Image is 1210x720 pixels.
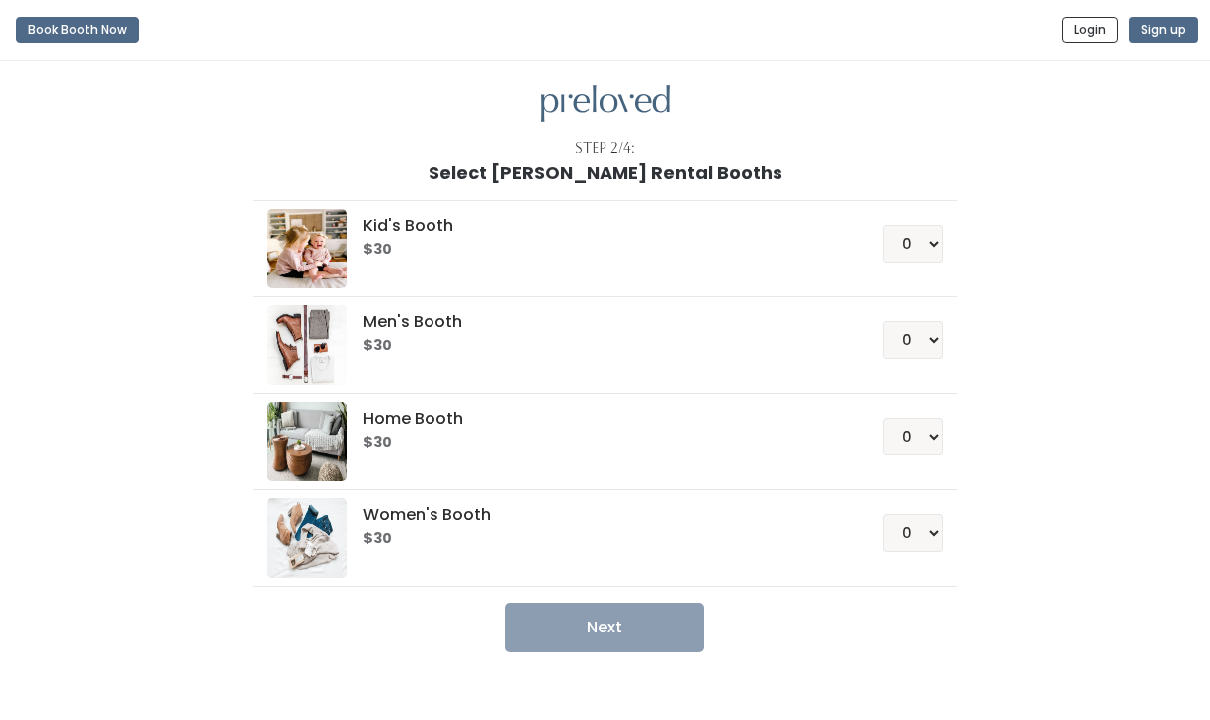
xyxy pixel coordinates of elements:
h6: $30 [363,531,835,547]
h1: Select [PERSON_NAME] Rental Booths [429,163,782,183]
img: preloved logo [267,305,347,385]
img: preloved logo [267,209,347,288]
img: preloved logo [541,85,670,123]
div: Step 2/4: [575,138,635,159]
button: Sign up [1129,17,1198,43]
button: Book Booth Now [16,17,139,43]
h5: Men's Booth [363,313,835,331]
h5: Women's Booth [363,506,835,524]
h5: Kid's Booth [363,217,835,235]
h6: $30 [363,338,835,354]
a: Book Booth Now [16,8,139,52]
img: preloved logo [267,498,347,578]
h6: $30 [363,242,835,258]
button: Login [1062,17,1118,43]
h6: $30 [363,435,835,450]
h5: Home Booth [363,410,835,428]
button: Next [505,603,704,652]
img: preloved logo [267,402,347,481]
